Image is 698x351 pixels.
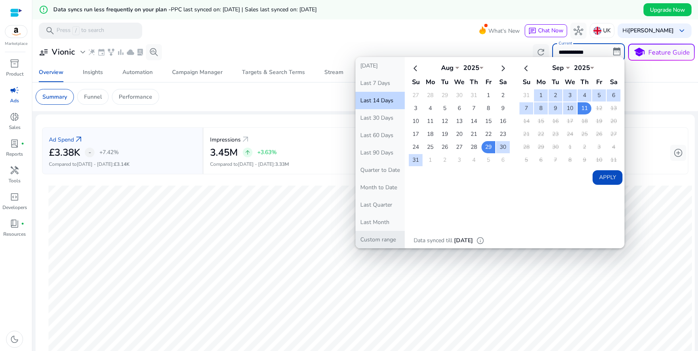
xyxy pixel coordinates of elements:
button: Month to Date [355,179,405,196]
span: - [88,148,91,157]
p: [DATE] [454,236,473,245]
span: fiber_manual_record [21,142,24,145]
div: Stream [324,70,343,75]
span: refresh [536,47,546,57]
p: Ad Spend [49,135,74,144]
p: Sales [9,124,21,131]
span: handyman [10,165,19,175]
span: cloud [126,48,135,56]
button: Last 7 Days [355,74,405,92]
button: Apply [593,170,622,185]
span: PPC last synced on: [DATE] | Sales last synced on: [DATE] [171,6,317,13]
span: search [45,26,55,36]
p: Compared to : [49,161,196,168]
span: lab_profile [10,139,19,148]
span: book_4 [10,219,19,228]
span: [DATE] - [DATE] [77,161,113,167]
button: [DATE] [355,57,405,74]
button: chatChat Now [525,24,567,37]
h5: Data syncs run less frequently on your plan - [53,6,317,13]
p: Ads [10,97,19,104]
span: dark_mode [10,334,19,344]
button: Last Month [355,214,405,231]
span: [DATE] - [DATE] [238,161,274,167]
h2: £3.38K [49,147,80,159]
div: Targets & Search Terms [242,70,305,75]
b: [PERSON_NAME] [628,27,674,34]
button: refresh [533,44,549,60]
p: Performance [119,93,152,101]
span: arrow_upward [244,149,251,156]
p: UK [603,23,611,38]
span: hub [574,26,583,36]
h2: 3.45M [210,147,238,159]
button: Custom range [355,231,405,248]
div: Sep [546,63,570,72]
button: Upgrade Now [643,3,692,16]
span: donut_small [10,112,19,122]
button: Last 14 Days [355,92,405,109]
span: Chat Now [538,27,563,34]
span: code_blocks [10,192,19,202]
span: info [476,237,484,245]
span: campaign [10,85,19,95]
p: Impressions [210,135,241,144]
div: Aug [435,63,459,72]
span: bar_chart [117,48,125,56]
span: expand_more [78,47,88,57]
button: hub [570,23,587,39]
p: Reports [6,150,23,158]
span: event [97,48,105,56]
button: Last Quarter [355,196,405,214]
img: amazon.svg [5,25,27,38]
span: keyboard_arrow_down [677,26,687,36]
a: arrow_outward [241,135,250,144]
span: family_history [107,48,115,56]
span: add_circle [673,148,683,158]
span: What's New [488,24,520,38]
p: Hi [622,28,674,34]
p: Tools [8,177,21,184]
p: Compared to : [210,161,357,168]
p: +7.42% [99,150,119,155]
div: Insights [83,70,103,75]
button: search_insights [146,44,162,60]
div: 2025 [570,63,594,72]
div: Overview [39,70,63,75]
button: add_circle [670,145,686,161]
img: uk.svg [593,27,601,35]
p: Marketplace [5,41,27,47]
p: Product [6,70,23,78]
span: inventory_2 [10,59,19,68]
span: Upgrade Now [650,6,685,14]
span: fiber_manual_record [21,222,24,225]
span: / [72,26,80,35]
p: Funnel [84,93,102,101]
p: Feature Guide [648,48,690,57]
p: Resources [3,230,26,238]
span: search_insights [149,47,159,57]
span: 3.33M [275,161,289,167]
button: Last 60 Days [355,127,405,144]
mat-icon: error_outline [39,5,48,15]
button: schoolFeature Guide [628,44,695,61]
a: arrow_outward [74,135,84,144]
div: Automation [122,70,153,75]
span: user_attributes [39,47,48,57]
h3: Vionic [52,47,75,57]
button: Quarter to Date [355,161,405,179]
p: +3.63% [257,150,277,155]
p: Summary [42,93,67,101]
span: lab_profile [136,48,144,56]
span: wand_stars [88,48,96,56]
p: Press to search [57,26,104,35]
span: £3.14K [114,161,130,167]
button: Last 30 Days [355,109,405,127]
p: Developers [2,204,27,211]
div: Campaign Manager [172,70,223,75]
button: Last 90 Days [355,144,405,161]
div: 2025 [459,63,484,72]
p: Data synced till [414,236,452,245]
